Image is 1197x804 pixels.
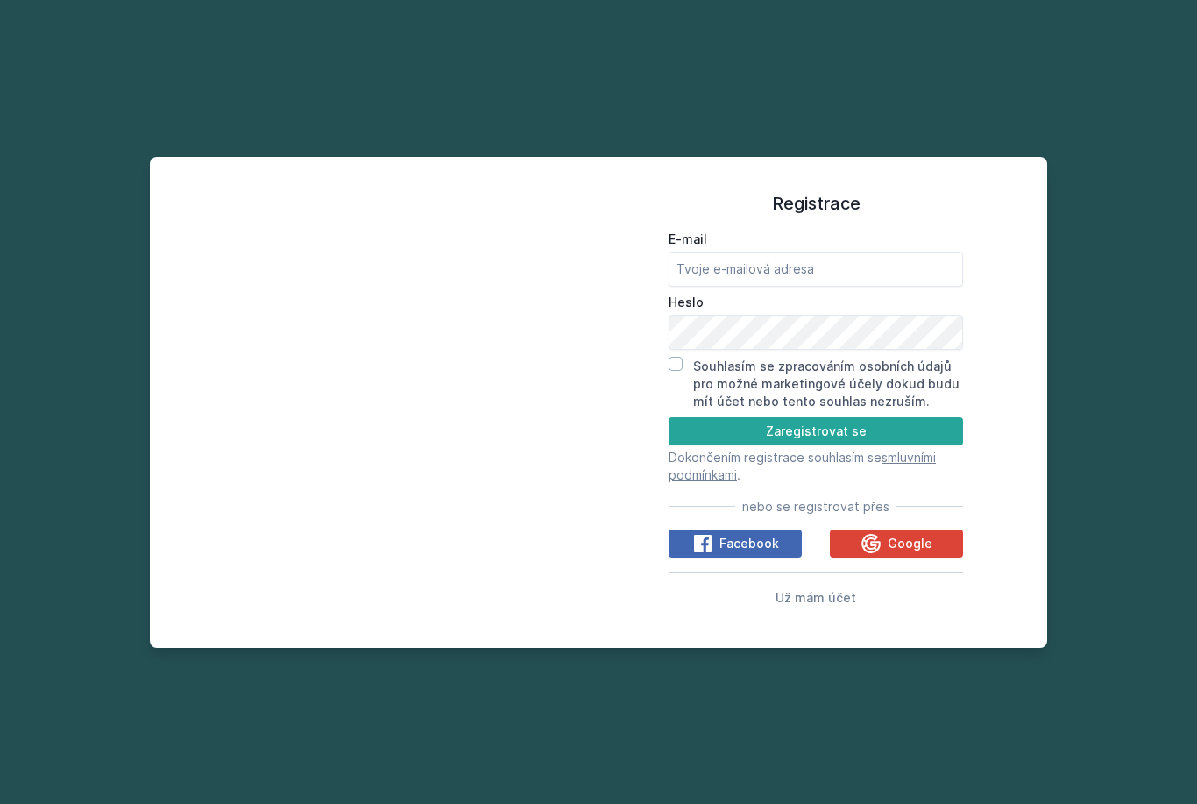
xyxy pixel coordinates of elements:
button: Google [830,530,963,558]
input: Tvoje e-mailová adresa [669,252,963,287]
p: Dokončením registrace souhlasím se . [669,449,963,484]
label: Heslo [669,294,963,311]
h1: Registrace [669,190,963,217]
a: smluvními podmínkami [669,450,936,482]
button: Facebook [669,530,802,558]
button: Zaregistrovat se [669,417,963,445]
button: Už mám účet [776,587,856,608]
label: Souhlasím se zpracováním osobních údajů pro možné marketingové účely dokud budu mít účet nebo ten... [693,359,960,409]
span: Facebook [719,535,779,552]
span: Už mám účet [776,590,856,605]
span: nebo se registrovat přes [742,498,889,516]
span: Google [888,535,932,552]
label: E-mail [669,231,963,248]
